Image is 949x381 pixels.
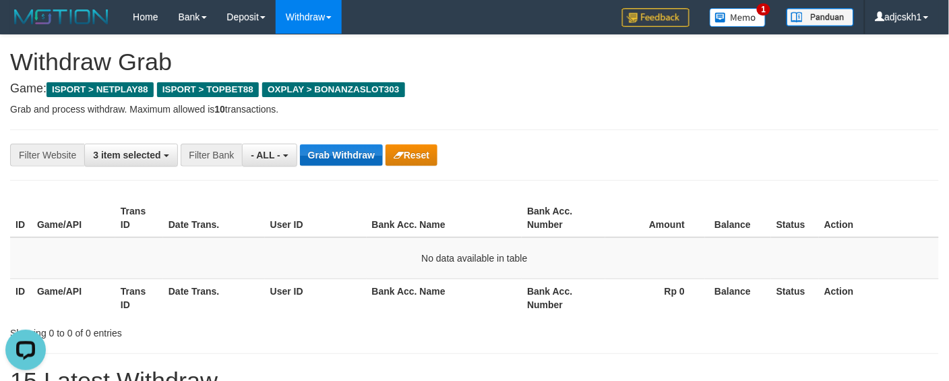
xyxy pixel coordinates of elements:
[163,199,265,237] th: Date Trans.
[265,279,367,317] th: User ID
[771,279,819,317] th: Status
[93,150,160,160] span: 3 item selected
[47,82,154,97] span: ISPORT > NETPLAY88
[10,7,113,27] img: MOTION_logo.png
[705,199,771,237] th: Balance
[10,82,939,96] h4: Game:
[181,144,243,167] div: Filter Bank
[771,199,819,237] th: Status
[10,199,32,237] th: ID
[242,144,297,167] button: - ALL -
[705,279,771,317] th: Balance
[163,279,265,317] th: Date Trans.
[157,82,259,97] span: ISPORT > TOPBET88
[265,199,367,237] th: User ID
[787,8,854,26] img: panduan.png
[10,49,939,76] h1: Withdraw Grab
[32,199,115,237] th: Game/API
[819,279,939,317] th: Action
[251,150,280,160] span: - ALL -
[522,279,605,317] th: Bank Acc. Number
[5,5,46,46] button: Open LiveChat chat widget
[386,144,437,166] button: Reset
[522,199,605,237] th: Bank Acc. Number
[10,237,939,279] td: No data available in table
[622,8,690,27] img: Feedback.jpg
[367,199,522,237] th: Bank Acc. Name
[10,144,84,167] div: Filter Website
[757,3,771,16] span: 1
[367,279,522,317] th: Bank Acc. Name
[84,144,177,167] button: 3 item selected
[819,199,939,237] th: Action
[115,199,163,237] th: Trans ID
[10,321,386,340] div: Showing 0 to 0 of 0 entries
[605,199,705,237] th: Amount
[10,279,32,317] th: ID
[710,8,766,27] img: Button%20Memo.svg
[214,104,225,115] strong: 10
[262,82,405,97] span: OXPLAY > BONANZASLOT303
[115,279,163,317] th: Trans ID
[605,279,705,317] th: Rp 0
[32,279,115,317] th: Game/API
[300,144,383,166] button: Grab Withdraw
[10,102,939,116] p: Grab and process withdraw. Maximum allowed is transactions.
